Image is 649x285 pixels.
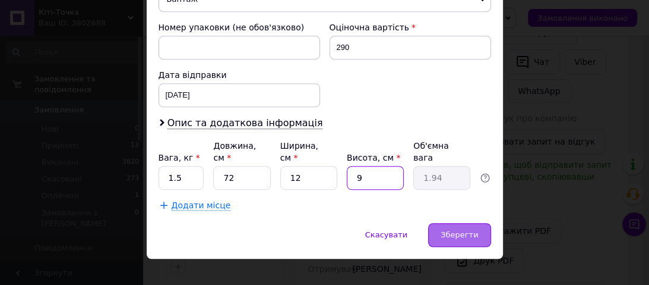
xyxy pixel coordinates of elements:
span: Опис та додаткова інформація [167,117,323,129]
div: Номер упаковки (не обов'язково) [159,21,320,33]
div: Об'ємна вага [413,140,470,164]
label: Довжина, см [213,141,256,162]
label: Висота, см [347,153,400,162]
span: Зберегти [441,230,478,239]
label: Вага, кг [159,153,200,162]
span: Додати місце [172,201,231,211]
span: Скасувати [365,230,407,239]
div: Оціночна вартість [330,21,491,33]
div: Дата відправки [159,69,320,81]
label: Ширина, см [280,141,318,162]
